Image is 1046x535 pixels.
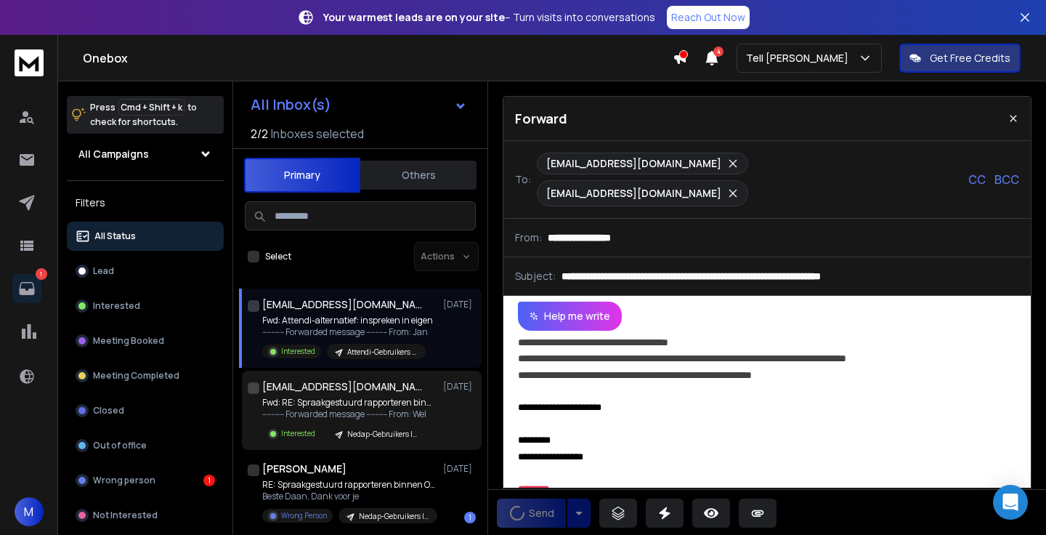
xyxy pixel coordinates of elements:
[15,497,44,526] button: M
[281,428,315,439] p: Interested
[67,140,224,169] button: All Campaigns
[667,6,750,29] a: Reach Out Now
[546,186,721,201] p: [EMAIL_ADDRESS][DOMAIN_NAME]
[67,501,224,530] button: Not Interested
[262,379,422,394] h1: [EMAIL_ADDRESS][DOMAIN_NAME]
[12,274,41,303] a: 1
[15,49,44,76] img: logo
[94,230,136,242] p: All Status
[67,291,224,321] button: Interested
[359,511,429,522] p: Nedap-Gebruikers | September + Oktober 2025
[271,125,364,142] h3: Inboxes selected
[515,108,567,129] p: Forward
[262,297,422,312] h1: [EMAIL_ADDRESS][DOMAIN_NAME]
[281,346,315,357] p: Interested
[899,44,1021,73] button: Get Free Credits
[93,300,140,312] p: Interested
[281,510,327,521] p: Wrong Person
[90,100,197,129] p: Press to check for shortcuts.
[515,172,531,187] p: To:
[671,10,745,25] p: Reach Out Now
[67,361,224,390] button: Meeting Completed
[93,475,155,486] p: Wrong person
[323,10,505,24] strong: Your warmest leads are on your site
[239,90,479,119] button: All Inbox(s)
[203,475,215,486] div: 1
[83,49,673,67] h1: Onebox
[443,463,476,475] p: [DATE]
[968,171,986,188] p: CC
[67,466,224,495] button: Wrong person1
[262,397,437,409] p: Fwd: RE: Spraakgestuurd rapporteren binnen
[93,510,158,521] p: Not Interested
[713,47,723,57] span: 4
[118,99,185,116] span: Cmd + Shift + k
[746,51,854,65] p: Tell [PERSON_NAME]
[67,326,224,355] button: Meeting Booked
[262,326,433,338] p: ---------- Forwarded message --------- From: Jan
[93,405,124,417] p: Closed
[67,222,224,251] button: All Status
[443,381,476,393] p: [DATE]
[515,269,556,283] p: Subject:
[262,315,433,326] p: Fwd: Attendi-alternatief: inspreken in eigen
[262,491,437,502] p: Beste Daan, Dank voor je
[262,479,437,491] p: RE: Spraakgestuurd rapporteren binnen Ons®
[262,462,346,476] h1: [PERSON_NAME]
[265,251,291,262] label: Select
[262,409,437,420] p: ---------- Forwarded message --------- From: Wel
[67,431,224,460] button: Out of office
[347,429,417,440] p: Nedap-Gebruikers | September + Oktober 2025
[93,335,164,347] p: Meeting Booked
[78,147,149,161] h1: All Campaigns
[93,265,114,277] p: Lead
[36,268,47,280] p: 1
[251,97,331,112] h1: All Inbox(s)
[67,193,224,213] h3: Filters
[464,512,476,523] div: 1
[347,347,417,358] p: Attendi-Gebruikers | September + Oktober 2025
[443,299,476,310] p: [DATE]
[994,171,1019,188] p: BCC
[323,10,655,25] p: – Turn visits into conversations
[993,485,1028,520] div: Open Intercom Messenger
[251,125,268,142] span: 2 / 2
[67,257,224,286] button: Lead
[518,302,622,331] button: Help me write
[93,370,179,382] p: Meeting Completed
[360,159,477,191] button: Others
[244,158,360,193] button: Primary
[93,440,147,451] p: Out of office
[515,230,542,245] p: From:
[930,51,1010,65] p: Get Free Credits
[546,156,721,171] p: [EMAIL_ADDRESS][DOMAIN_NAME]
[67,396,224,425] button: Closed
